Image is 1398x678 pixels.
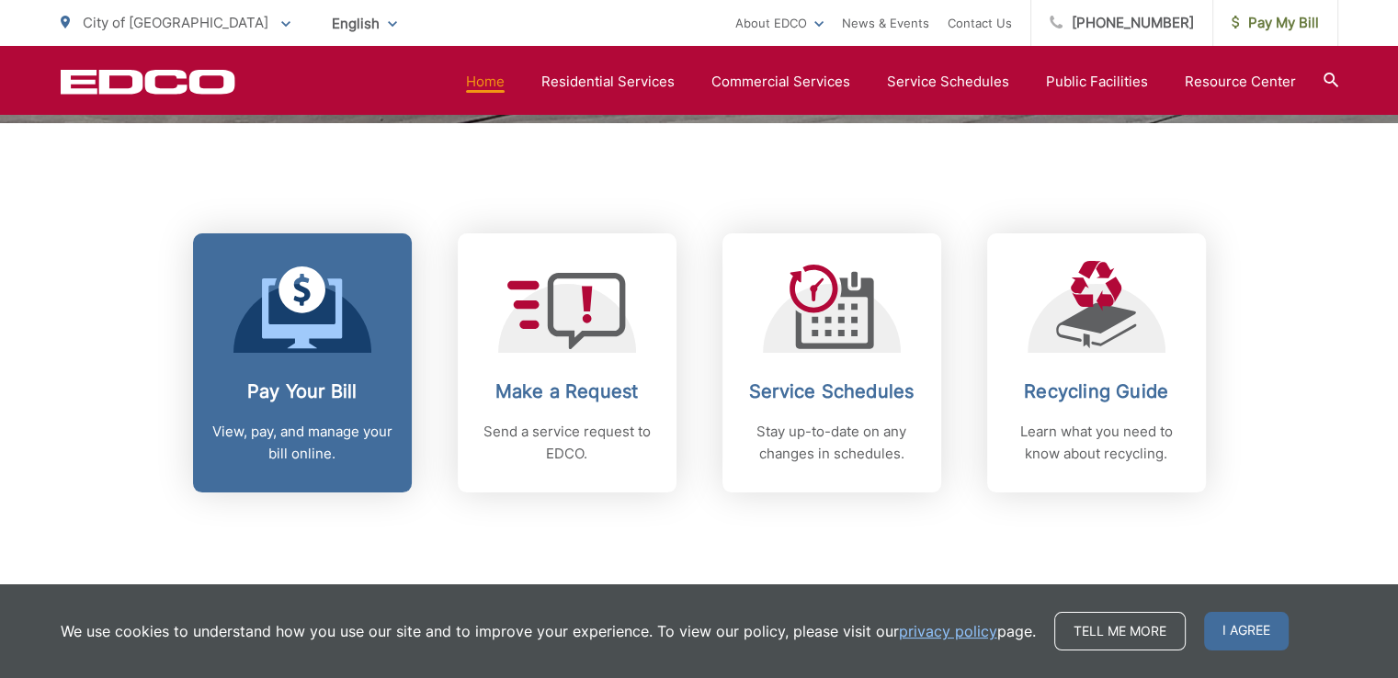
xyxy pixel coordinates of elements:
a: Contact Us [948,12,1012,34]
p: Learn what you need to know about recycling. [1006,421,1188,465]
a: EDCD logo. Return to the homepage. [61,69,235,95]
a: Make a Request Send a service request to EDCO. [458,233,676,492]
h2: Pay Your Bill [211,380,393,402]
span: Pay My Bill [1232,12,1319,34]
a: Public Facilities [1046,71,1148,93]
span: City of [GEOGRAPHIC_DATA] [83,14,268,31]
a: News & Events [842,12,929,34]
a: Service Schedules Stay up-to-date on any changes in schedules. [722,233,941,492]
a: Home [466,71,505,93]
span: English [318,7,411,40]
a: Pay Your Bill View, pay, and manage your bill online. [193,233,412,492]
h2: Make a Request [476,380,658,402]
h2: Service Schedules [741,380,923,402]
p: We use cookies to understand how you use our site and to improve your experience. To view our pol... [61,620,1036,642]
p: Stay up-to-date on any changes in schedules. [741,421,923,465]
a: Residential Services [541,71,675,93]
p: Send a service request to EDCO. [476,421,658,465]
p: View, pay, and manage your bill online. [211,421,393,465]
a: Commercial Services [711,71,850,93]
h2: Recycling Guide [1006,380,1188,402]
a: Service Schedules [887,71,1009,93]
a: privacy policy [899,620,997,642]
a: About EDCO [735,12,824,34]
a: Recycling Guide Learn what you need to know about recycling. [987,233,1206,492]
a: Resource Center [1185,71,1296,93]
